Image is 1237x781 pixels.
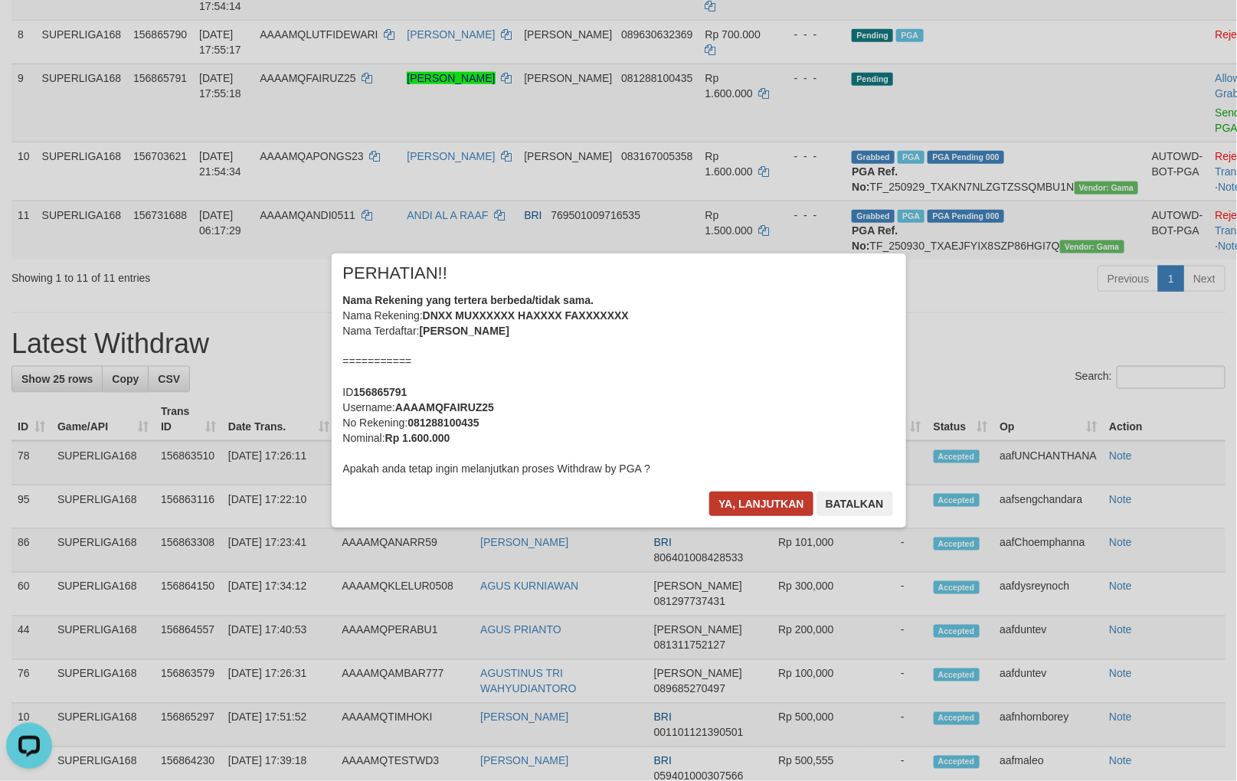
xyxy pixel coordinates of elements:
button: Ya, lanjutkan [709,492,813,516]
b: [PERSON_NAME] [420,325,509,337]
button: Batalkan [816,492,893,516]
div: Nama Rekening: Nama Terdaftar: =========== ID Username: No Rekening: Nominal: Apakah anda tetap i... [343,292,895,476]
button: Open LiveChat chat widget [6,6,52,52]
b: DNXX MUXXXXXX HAXXXX FAXXXXXXX [423,309,629,322]
b: AAAAMQFAIRUZ25 [395,401,494,413]
b: 081288100435 [407,417,479,429]
span: PERHATIAN!! [343,266,448,281]
b: Rp 1.600.000 [385,432,450,444]
b: Nama Rekening yang tertera berbeda/tidak sama. [343,294,594,306]
b: 156865791 [354,386,407,398]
